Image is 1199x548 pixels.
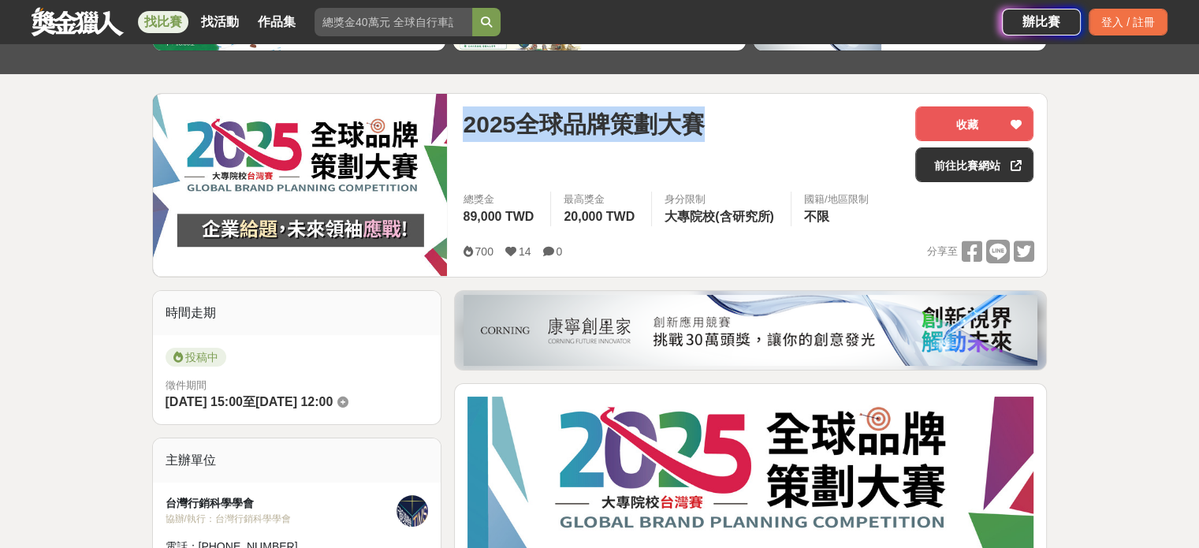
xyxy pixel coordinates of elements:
[166,512,397,526] div: 協辦/執行： 台灣行銷科學學會
[475,245,493,258] span: 700
[1002,9,1081,35] a: 辦比賽
[153,94,448,276] img: Cover Image
[564,210,635,223] span: 20,000 TWD
[153,291,441,335] div: 時間走期
[166,495,397,512] div: 台灣行銷科學學會
[564,192,639,207] span: 最高獎金
[1089,9,1167,35] div: 登入 / 註冊
[556,245,562,258] span: 0
[665,210,774,223] span: 大專院校(含研究所)
[915,106,1033,141] button: 收藏
[915,147,1033,182] a: 前往比賽網站
[195,11,245,33] a: 找活動
[243,395,255,408] span: 至
[251,11,302,33] a: 作品集
[804,210,829,223] span: 不限
[153,438,441,483] div: 主辦單位
[255,395,333,408] span: [DATE] 12:00
[463,192,538,207] span: 總獎金
[166,395,243,408] span: [DATE] 15:00
[315,8,472,36] input: 總獎金40萬元 全球自行車設計比賽
[665,192,778,207] div: 身分限制
[926,240,957,263] span: 分享至
[138,11,188,33] a: 找比賽
[519,245,531,258] span: 14
[166,348,226,367] span: 投稿中
[463,210,534,223] span: 89,000 TWD
[463,106,705,142] span: 2025全球品牌策劃大賽
[166,379,207,391] span: 徵件期間
[464,295,1037,366] img: be6ed63e-7b41-4cb8-917a-a53bd949b1b4.png
[804,192,869,207] div: 國籍/地區限制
